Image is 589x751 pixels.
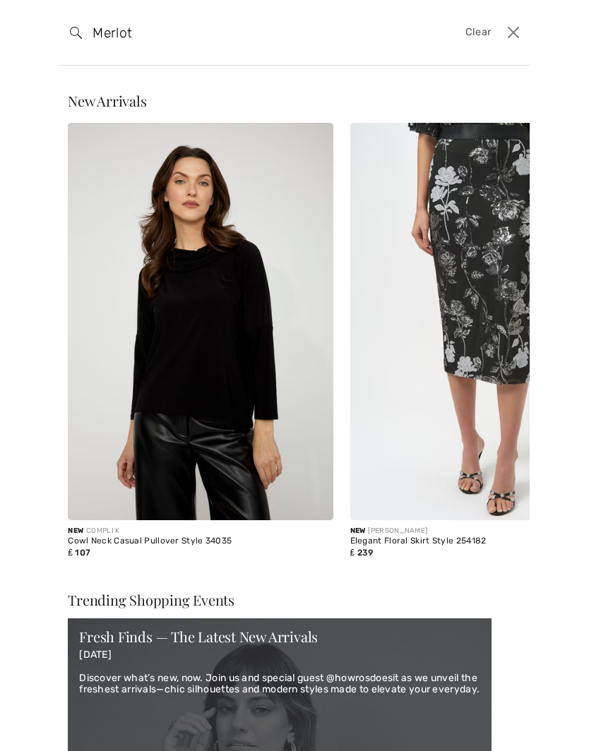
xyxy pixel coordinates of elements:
img: search the website [70,27,82,39]
span: Clear [465,25,492,40]
img: Cowl Neck Casual Pullover Style 34035. Black [68,123,333,520]
div: COMPLI K [68,526,333,536]
p: [DATE] [79,649,480,661]
div: Trending Shopping Events [68,593,521,607]
button: Close [502,21,524,44]
div: Cowl Neck Casual Pullover Style 34035 [68,536,333,546]
span: New [68,527,83,535]
span: New Arrivals [68,91,146,110]
input: TYPE TO SEARCH [82,11,406,54]
span: ₤ 107 [68,548,90,558]
p: Discover what’s new, now. Join us and special guest @howrosdoesit as we unveil the freshest arriv... [79,673,480,697]
span: ₤ 239 [350,548,374,558]
span: New [350,527,366,535]
div: Fresh Finds — The Latest New Arrivals [79,630,480,644]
